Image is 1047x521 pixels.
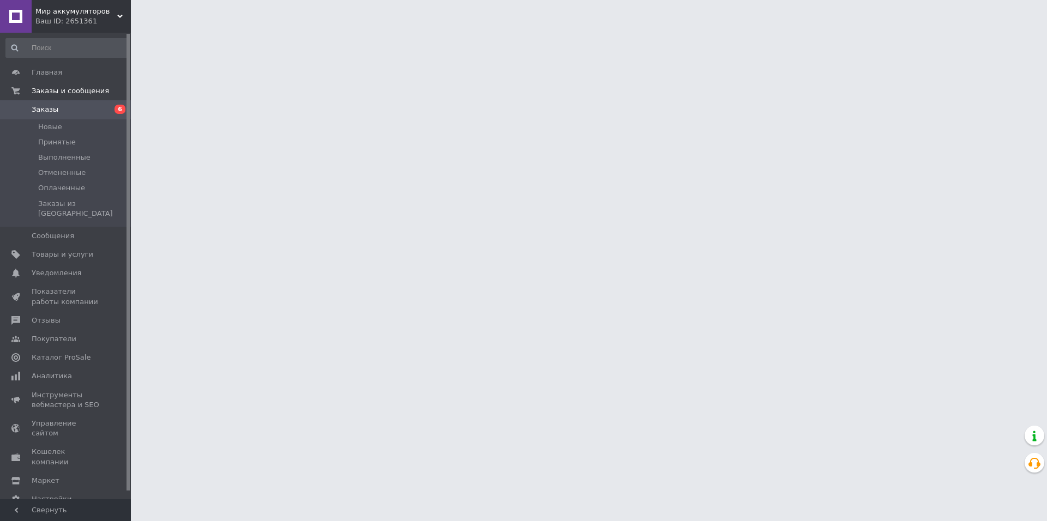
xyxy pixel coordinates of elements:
span: Отмененные [38,168,86,178]
span: Маркет [32,476,59,486]
span: Инструменты вебмастера и SEO [32,390,101,410]
span: Настройки [32,494,71,504]
div: Ваш ID: 2651361 [35,16,131,26]
span: Управление сайтом [32,419,101,438]
span: Заказы и сообщения [32,86,109,96]
span: Товары и услуги [32,250,93,259]
input: Поиск [5,38,129,58]
span: Кошелек компании [32,447,101,467]
span: Каталог ProSale [32,353,91,362]
span: Покупатели [32,334,76,344]
span: Сообщения [32,231,74,241]
span: Уведомления [32,268,81,278]
span: Принятые [38,137,76,147]
span: Заказы [32,105,58,114]
span: Новые [38,122,62,132]
span: Мир аккумуляторов [35,7,117,16]
span: Главная [32,68,62,77]
span: Отзывы [32,316,61,325]
span: Выполненные [38,153,91,162]
span: Аналитика [32,371,72,381]
span: Заказы из [GEOGRAPHIC_DATA] [38,199,128,219]
span: Показатели работы компании [32,287,101,306]
span: 6 [115,105,125,114]
span: Оплаченные [38,183,85,193]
